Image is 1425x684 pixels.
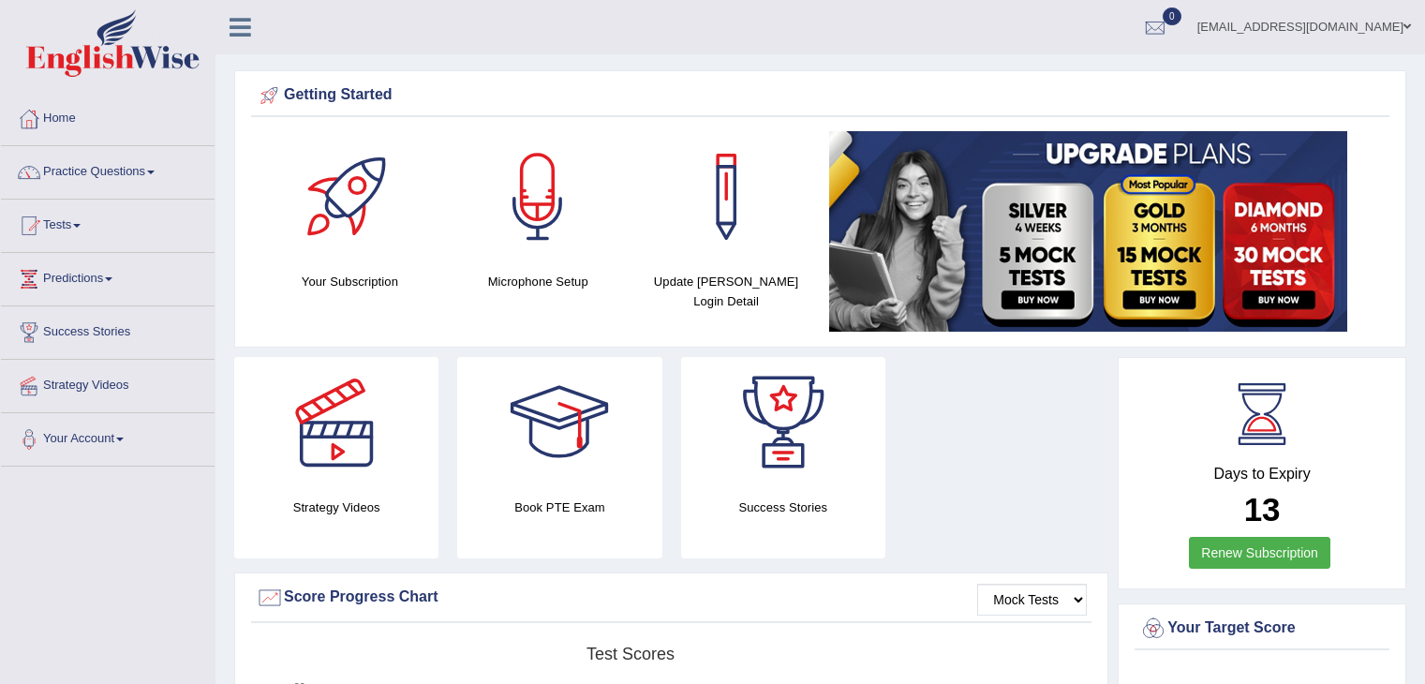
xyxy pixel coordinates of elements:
b: 13 [1244,491,1281,528]
div: Your Target Score [1139,615,1385,643]
h4: Days to Expiry [1139,466,1385,483]
span: 0 [1163,7,1181,25]
a: Home [1,93,215,140]
h4: Book PTE Exam [457,498,661,517]
div: Getting Started [256,82,1385,110]
a: Tests [1,200,215,246]
h4: Update [PERSON_NAME] Login Detail [642,272,811,311]
div: Score Progress Chart [256,584,1087,612]
h4: Strategy Videos [234,498,438,517]
a: Predictions [1,253,215,300]
h4: Success Stories [681,498,885,517]
h4: Your Subscription [265,272,435,291]
a: Renew Subscription [1189,537,1330,569]
h4: Microphone Setup [453,272,623,291]
img: small5.jpg [829,131,1347,332]
a: Your Account [1,413,215,460]
tspan: Test scores [586,645,675,663]
a: Success Stories [1,306,215,353]
a: Strategy Videos [1,360,215,407]
a: Practice Questions [1,146,215,193]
